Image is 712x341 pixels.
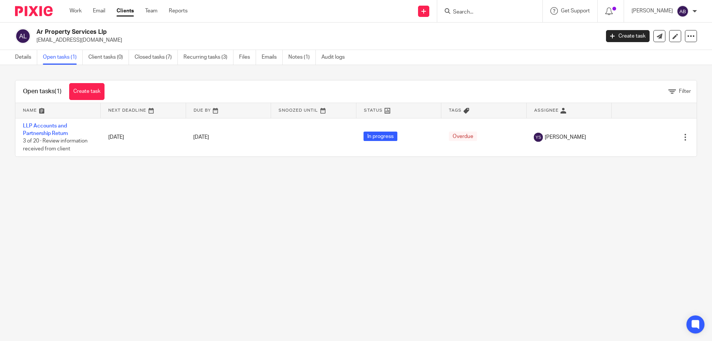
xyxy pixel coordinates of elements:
a: Clients [117,7,134,15]
p: [PERSON_NAME] [632,7,673,15]
a: Details [15,50,37,65]
a: Create task [606,30,650,42]
a: Client tasks (0) [88,50,129,65]
a: Create task [69,83,105,100]
a: Emails [262,50,283,65]
a: Reports [169,7,188,15]
a: LLP Accounts and Partnership Return [23,123,68,136]
p: [EMAIL_ADDRESS][DOMAIN_NAME] [36,36,595,44]
span: Overdue [449,132,477,141]
img: svg%3E [534,133,543,142]
span: 3 of 20 · Review information received from client [23,138,88,152]
a: Open tasks (1) [43,50,83,65]
a: Recurring tasks (3) [183,50,233,65]
span: In progress [364,132,397,141]
span: (1) [55,88,62,94]
h1: Open tasks [23,88,62,95]
a: Email [93,7,105,15]
a: Notes (1) [288,50,316,65]
span: [DATE] [193,135,209,140]
img: svg%3E [677,5,689,17]
h2: Ar Property Services Llp [36,28,483,36]
span: Tags [449,108,462,112]
a: Closed tasks (7) [135,50,178,65]
span: [PERSON_NAME] [545,133,586,141]
img: svg%3E [15,28,31,44]
a: Files [239,50,256,65]
span: Get Support [561,8,590,14]
span: Snoozed Until [279,108,318,112]
input: Search [452,9,520,16]
span: Filter [679,89,691,94]
a: Work [70,7,82,15]
a: Audit logs [321,50,350,65]
span: Status [364,108,383,112]
img: Pixie [15,6,53,16]
td: [DATE] [101,118,186,156]
a: Team [145,7,158,15]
